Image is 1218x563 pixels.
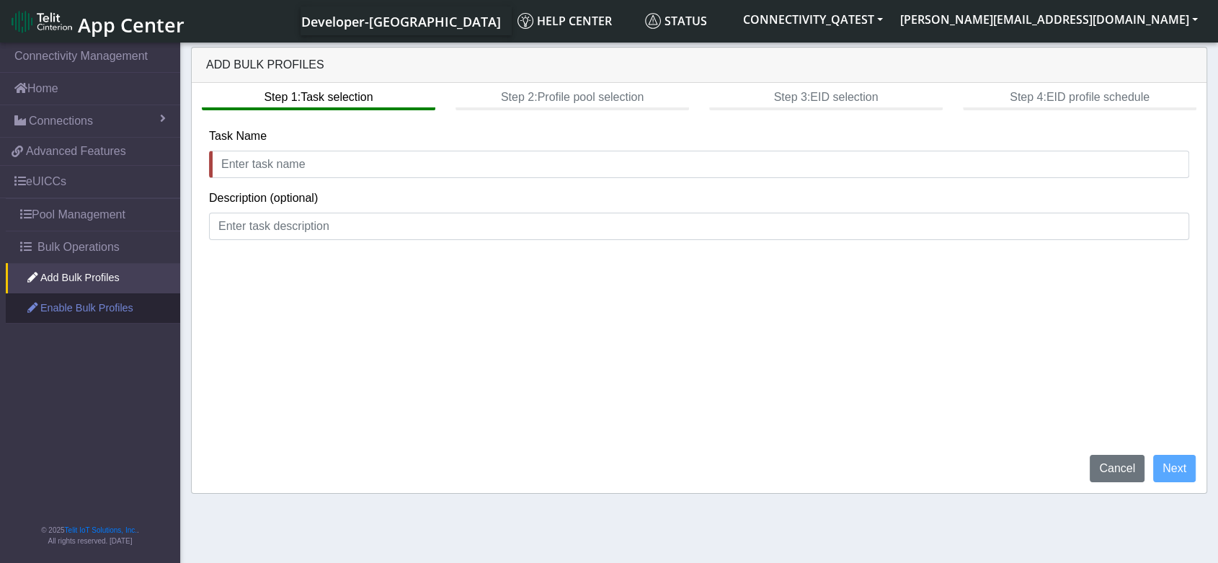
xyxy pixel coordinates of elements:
span: Bulk Operations [37,239,120,256]
img: status.svg [645,13,661,29]
span: Advanced Features [26,143,126,160]
button: CONNECTIVITY_QATEST [734,6,892,32]
a: Status [639,6,734,35]
label: Task Name [209,128,267,145]
span: App Center [78,12,185,38]
a: Your current platform instance [301,6,500,35]
span: Developer-[GEOGRAPHIC_DATA] [301,13,501,30]
span: Status [645,13,707,29]
a: Pool Management [6,199,180,231]
input: Enter task name [209,151,1189,178]
btn: Step 1: Task selection [202,83,435,110]
a: Telit IoT Solutions, Inc. [65,526,137,534]
button: [PERSON_NAME][EMAIL_ADDRESS][DOMAIN_NAME] [892,6,1206,32]
span: Help center [517,13,612,29]
a: App Center [12,6,182,37]
img: logo-telit-cinterion-gw-new.png [12,10,72,33]
a: Enable Bulk Profiles [6,293,180,324]
a: Help center [512,6,639,35]
span: Connections [29,112,93,130]
button: Next [1153,455,1196,482]
input: Enter task description [209,213,1189,240]
div: Add Bulk Profiles [192,48,1206,83]
label: Description (optional) [209,190,318,207]
a: Add Bulk Profiles [6,263,180,293]
img: knowledge.svg [517,13,533,29]
a: Bulk Operations [6,231,180,263]
button: Cancel [1090,455,1144,482]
